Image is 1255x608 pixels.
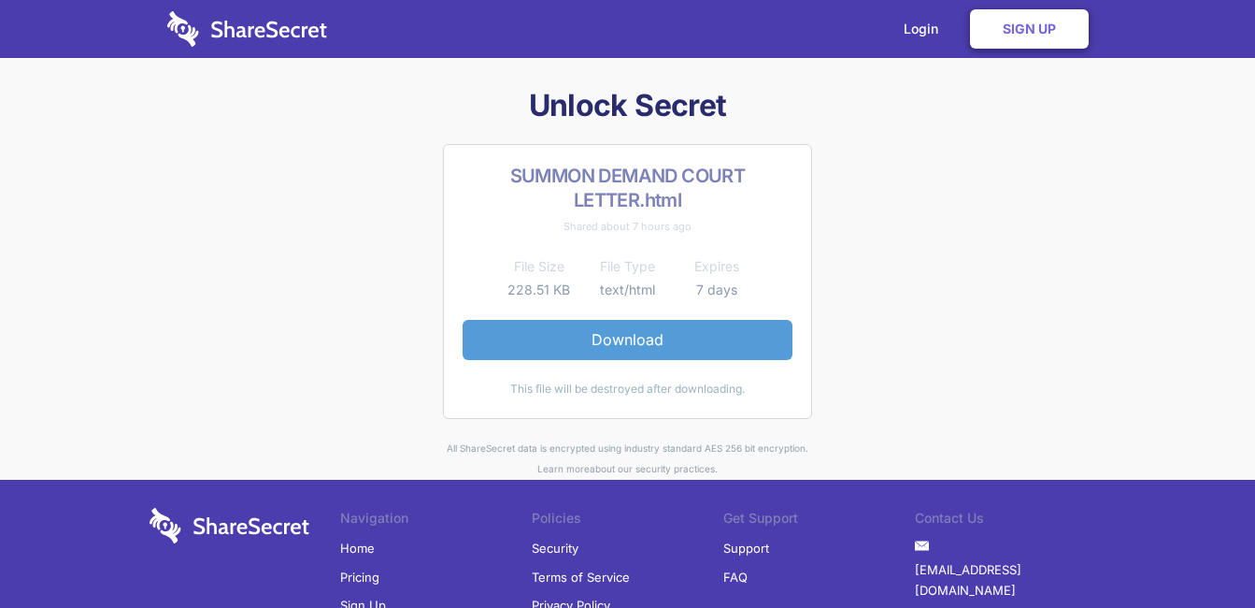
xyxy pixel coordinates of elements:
td: 7 days [672,279,761,301]
div: This file will be destroyed after downloading. [463,379,792,399]
th: File Type [583,255,672,278]
a: Download [463,320,792,359]
li: Policies [532,508,723,534]
div: Shared about 7 hours ago [463,216,792,237]
h2: SUMMON DEMAND COURT LETTER.html [463,164,792,212]
a: [EMAIL_ADDRESS][DOMAIN_NAME] [915,556,1106,605]
a: Terms of Service [532,563,630,591]
a: Sign Up [970,9,1089,49]
th: File Size [494,255,583,278]
a: Pricing [340,563,379,591]
li: Contact Us [915,508,1106,534]
li: Navigation [340,508,532,534]
a: Learn more [537,463,590,474]
td: 228.51 KB [494,279,583,301]
img: logo-wordmark-white-trans-d4663122ce5f474addd5e946df7df03e33cb6a1c49d2221995e7729f52c070b2.svg [150,508,309,543]
div: All ShareSecret data is encrypted using industry standard AES 256 bit encryption. about our secur... [142,438,1114,480]
h1: Unlock Secret [142,86,1114,125]
th: Expires [672,255,761,278]
li: Get Support [723,508,915,534]
a: Security [532,534,578,562]
a: FAQ [723,563,748,591]
a: Support [723,534,769,562]
td: text/html [583,279,672,301]
img: logo-wordmark-white-trans-d4663122ce5f474addd5e946df7df03e33cb6a1c49d2221995e7729f52c070b2.svg [167,11,327,47]
a: Home [340,534,375,562]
